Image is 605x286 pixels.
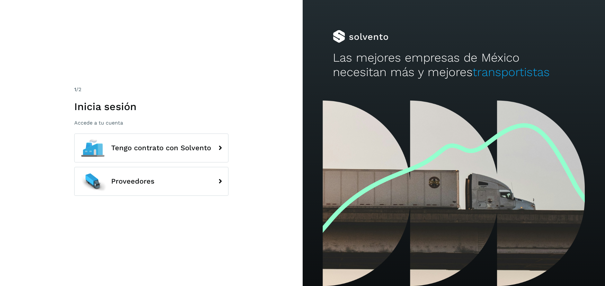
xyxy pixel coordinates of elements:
span: Tengo contrato con Solvento [111,144,211,152]
div: /2 [74,86,228,93]
p: Accede a tu cuenta [74,120,228,126]
button: Proveedores [74,167,228,196]
span: Proveedores [111,178,155,185]
h2: Las mejores empresas de México necesitan más y mejores [333,51,575,79]
span: transportistas [473,65,550,79]
span: 1 [74,86,76,92]
h1: Inicia sesión [74,100,228,113]
button: Tengo contrato con Solvento [74,134,228,162]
